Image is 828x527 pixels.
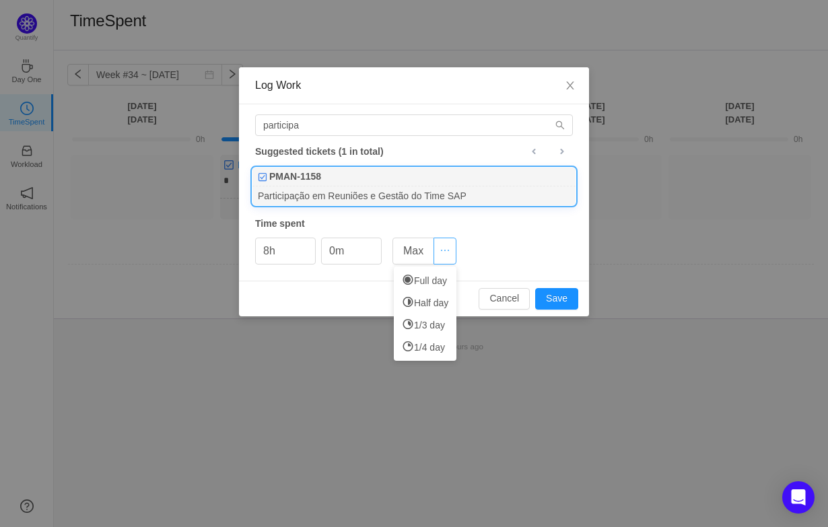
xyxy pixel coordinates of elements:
[535,288,578,310] button: Save
[394,269,456,291] li: Full day
[255,78,573,93] div: Log Work
[479,288,530,310] button: Cancel
[551,67,589,105] button: Close
[782,481,815,514] div: Open Intercom Messenger
[392,238,434,265] button: Max
[394,291,456,314] li: Half day
[434,238,456,265] button: icon: ellipsis
[269,170,321,184] b: PMAN-1158
[555,120,565,130] i: icon: search
[252,186,576,205] div: Participação em Reuniões e Gestão do Time SAP
[255,114,573,136] input: Search
[565,80,576,91] i: icon: close
[255,217,573,231] div: Time spent
[258,172,267,182] img: 10318
[394,336,456,358] li: 1/4 day
[394,314,456,336] li: 1/3 day
[255,143,573,160] div: Suggested tickets (1 in total)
